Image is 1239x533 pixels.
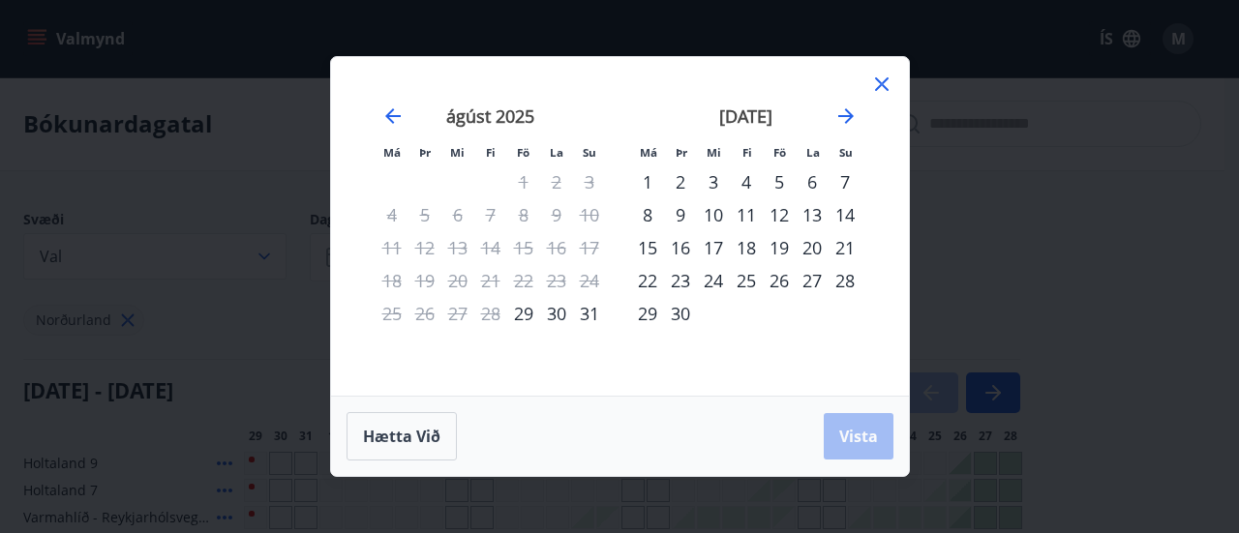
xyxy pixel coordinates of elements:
div: 12 [763,198,796,231]
small: La [806,145,820,160]
td: Not available. mánudagur, 4. ágúst 2025 [376,198,408,231]
small: Má [640,145,657,160]
td: Choose mánudagur, 1. september 2025 as your check-in date. It’s available. [631,165,664,198]
td: Choose miðvikudagur, 3. september 2025 as your check-in date. It’s available. [697,165,730,198]
td: Choose fimmtudagur, 4. september 2025 as your check-in date. It’s available. [730,165,763,198]
div: 17 [697,231,730,264]
small: La [550,145,563,160]
td: Choose mánudagur, 8. september 2025 as your check-in date. It’s available. [631,198,664,231]
td: Not available. fimmtudagur, 21. ágúst 2025 [474,264,507,297]
td: Not available. fimmtudagur, 28. ágúst 2025 [474,297,507,330]
div: Calendar [354,80,886,372]
span: Hætta við [363,426,440,447]
small: Fi [742,145,752,160]
td: Choose föstudagur, 5. september 2025 as your check-in date. It’s available. [763,165,796,198]
div: 22 [631,264,664,297]
div: 21 [829,231,861,264]
strong: [DATE] [719,104,772,128]
div: 16 [664,231,697,264]
td: Not available. laugardagur, 16. ágúst 2025 [540,231,573,264]
div: 5 [763,165,796,198]
td: Not available. miðvikudagur, 20. ágúst 2025 [441,264,474,297]
td: Choose mánudagur, 22. september 2025 as your check-in date. It’s available. [631,264,664,297]
td: Choose sunnudagur, 21. september 2025 as your check-in date. It’s available. [829,231,861,264]
td: Not available. föstudagur, 8. ágúst 2025 [507,198,540,231]
td: Not available. sunnudagur, 17. ágúst 2025 [573,231,606,264]
td: Not available. þriðjudagur, 19. ágúst 2025 [408,264,441,297]
td: Choose sunnudagur, 7. september 2025 as your check-in date. It’s available. [829,165,861,198]
td: Choose laugardagur, 27. september 2025 as your check-in date. It’s available. [796,264,829,297]
td: Choose sunnudagur, 28. september 2025 as your check-in date. It’s available. [829,264,861,297]
td: Choose fimmtudagur, 18. september 2025 as your check-in date. It’s available. [730,231,763,264]
td: Not available. fimmtudagur, 7. ágúst 2025 [474,198,507,231]
div: 1 [631,165,664,198]
td: Not available. þriðjudagur, 26. ágúst 2025 [408,297,441,330]
td: Choose þriðjudagur, 30. september 2025 as your check-in date. It’s available. [664,297,697,330]
div: Move forward to switch to the next month. [834,104,858,128]
div: 26 [763,264,796,297]
td: Choose fimmtudagur, 25. september 2025 as your check-in date. It’s available. [730,264,763,297]
td: Choose laugardagur, 20. september 2025 as your check-in date. It’s available. [796,231,829,264]
div: 28 [829,264,861,297]
td: Choose föstudagur, 29. ágúst 2025 as your check-in date. It’s available. [507,297,540,330]
div: 30 [540,297,573,330]
div: 19 [763,231,796,264]
td: Choose þriðjudagur, 16. september 2025 as your check-in date. It’s available. [664,231,697,264]
div: 11 [730,198,763,231]
td: Choose laugardagur, 13. september 2025 as your check-in date. It’s available. [796,198,829,231]
td: Not available. laugardagur, 2. ágúst 2025 [540,165,573,198]
td: Not available. miðvikudagur, 13. ágúst 2025 [441,231,474,264]
div: 13 [796,198,829,231]
td: Not available. föstudagur, 1. ágúst 2025 [507,165,540,198]
div: Move backward to switch to the previous month. [381,104,405,128]
small: Má [383,145,401,160]
td: Choose mánudagur, 29. september 2025 as your check-in date. It’s available. [631,297,664,330]
div: 15 [631,231,664,264]
small: Þr [676,145,687,160]
div: 10 [697,198,730,231]
small: Su [583,145,596,160]
small: Mi [707,145,721,160]
div: 2 [664,165,697,198]
td: Not available. föstudagur, 22. ágúst 2025 [507,264,540,297]
td: Choose þriðjudagur, 2. september 2025 as your check-in date. It’s available. [664,165,697,198]
td: Choose miðvikudagur, 10. september 2025 as your check-in date. It’s available. [697,198,730,231]
small: Su [839,145,853,160]
div: 8 [631,198,664,231]
div: 20 [796,231,829,264]
div: 23 [664,264,697,297]
small: Fö [773,145,786,160]
td: Choose laugardagur, 30. ágúst 2025 as your check-in date. It’s available. [540,297,573,330]
td: Not available. laugardagur, 9. ágúst 2025 [540,198,573,231]
td: Not available. mánudagur, 25. ágúst 2025 [376,297,408,330]
small: Þr [419,145,431,160]
td: Choose laugardagur, 6. september 2025 as your check-in date. It’s available. [796,165,829,198]
div: 31 [573,297,606,330]
td: Not available. mánudagur, 11. ágúst 2025 [376,231,408,264]
small: Fi [486,145,496,160]
td: Not available. þriðjudagur, 12. ágúst 2025 [408,231,441,264]
td: Not available. laugardagur, 23. ágúst 2025 [540,264,573,297]
div: 7 [829,165,861,198]
div: 9 [664,198,697,231]
td: Choose mánudagur, 15. september 2025 as your check-in date. It’s available. [631,231,664,264]
div: 4 [730,165,763,198]
td: Not available. sunnudagur, 24. ágúst 2025 [573,264,606,297]
div: 3 [697,165,730,198]
td: Choose sunnudagur, 14. september 2025 as your check-in date. It’s available. [829,198,861,231]
div: 25 [730,264,763,297]
div: 14 [829,198,861,231]
td: Choose föstudagur, 19. september 2025 as your check-in date. It’s available. [763,231,796,264]
td: Choose fimmtudagur, 11. september 2025 as your check-in date. It’s available. [730,198,763,231]
small: Mi [450,145,465,160]
td: Choose miðvikudagur, 24. september 2025 as your check-in date. It’s available. [697,264,730,297]
td: Not available. þriðjudagur, 5. ágúst 2025 [408,198,441,231]
td: Choose þriðjudagur, 23. september 2025 as your check-in date. It’s available. [664,264,697,297]
div: 30 [664,297,697,330]
div: 6 [796,165,829,198]
td: Choose föstudagur, 12. september 2025 as your check-in date. It’s available. [763,198,796,231]
td: Not available. mánudagur, 18. ágúst 2025 [376,264,408,297]
td: Not available. miðvikudagur, 27. ágúst 2025 [441,297,474,330]
td: Not available. miðvikudagur, 6. ágúst 2025 [441,198,474,231]
td: Not available. sunnudagur, 3. ágúst 2025 [573,165,606,198]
